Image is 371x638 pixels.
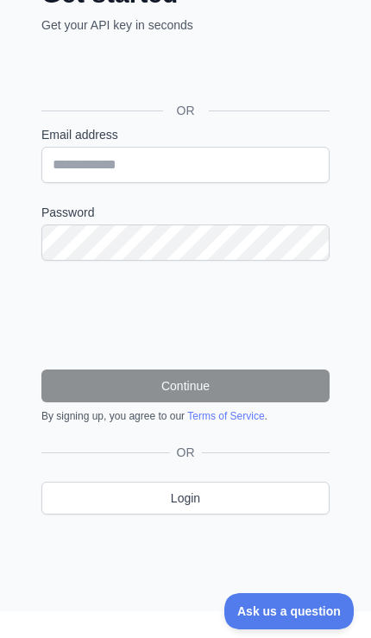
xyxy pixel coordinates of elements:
[41,53,300,91] div: Sign in with Google. Opens in new tab
[41,126,330,143] label: Email address
[41,482,330,515] a: Login
[224,593,354,629] iframe: Toggle Customer Support
[187,410,264,422] a: Terms of Service
[163,102,209,119] span: OR
[54,281,317,349] iframe: reCAPTCHA
[170,444,202,461] span: OR
[41,16,330,34] p: Get your API key in seconds
[41,204,330,221] label: Password
[41,370,330,402] button: Continue
[41,409,330,423] div: By signing up, you agree to our .
[33,53,309,91] iframe: Sign in with Google Button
